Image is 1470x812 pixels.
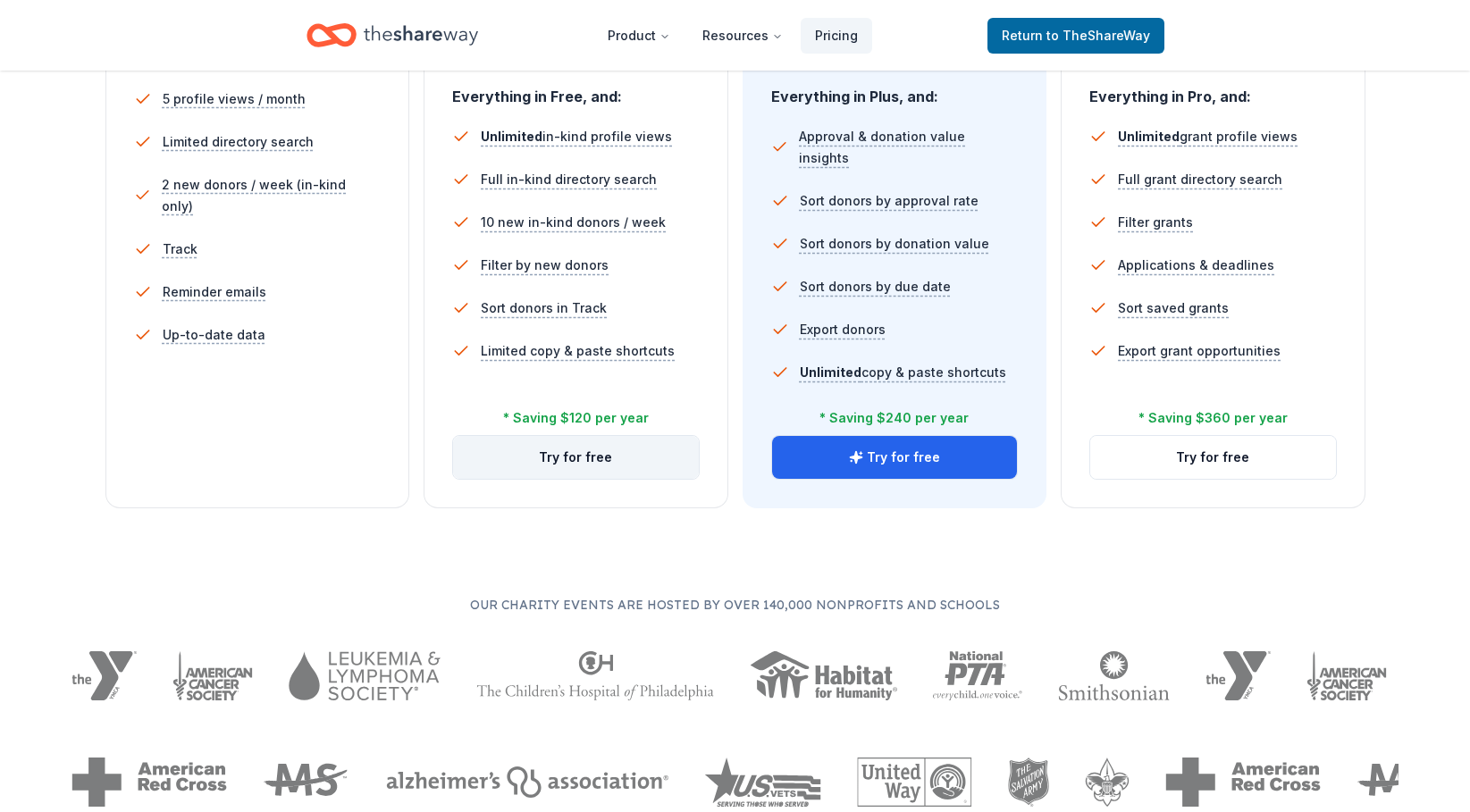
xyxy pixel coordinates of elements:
span: Reminder emails [163,281,266,303]
img: American Red Cross [71,758,227,807]
span: 2 new donors / week (in-kind only) [162,174,381,217]
img: The Salvation Army [1008,758,1050,807]
img: American Cancer Society [1306,651,1388,700]
span: Up-to-date data [163,324,265,346]
span: 10 new in-kind donors / week [481,212,666,233]
img: The Children's Hospital of Philadelphia [476,651,714,700]
span: to TheShareWay [1046,28,1150,43]
div: * Saving $360 per year [1138,407,1288,429]
span: Sort donors in Track [481,297,607,319]
span: Filter by new donors [481,255,609,276]
img: Smithsonian [1058,651,1170,700]
span: Limited copy & paste shortcuts [481,340,675,362]
img: Habitat for Humanity [750,651,897,700]
span: 5 profile views / month [163,88,306,110]
div: * Saving $240 per year [819,407,969,429]
p: Our charity events are hosted by over 140,000 nonprofits and schools [71,594,1399,615]
span: grant profile views [1118,129,1298,144]
img: American Cancer Society [172,651,254,700]
span: Applications & deadlines [1118,255,1274,276]
span: Unlimited [800,364,861,380]
span: Limited directory search [163,131,314,153]
div: Everything in Free, and: [452,71,700,108]
img: Boy Scouts of America [1085,758,1130,807]
span: Sort saved grants [1118,297,1229,319]
a: Home [307,14,478,56]
nav: Main [593,14,872,56]
img: United Way [857,758,971,807]
span: Sort donors by approval rate [800,190,979,212]
a: Returnto TheShareWay [987,18,1164,54]
button: Resources [688,18,797,54]
div: Everything in Pro, and: [1089,71,1337,108]
img: YMCA [71,651,137,700]
span: Sort donors by donation value [800,233,989,255]
div: Everything in Plus, and: [771,71,1019,108]
button: Product [593,18,685,54]
img: Alzheimers Association [386,766,668,798]
button: Try for free [1090,436,1336,479]
span: Unlimited [1118,129,1180,144]
img: American Red Cross [1165,758,1321,807]
button: Try for free [453,436,699,479]
img: MS [263,758,350,807]
span: Export donors [800,319,886,340]
span: Full grant directory search [1118,169,1282,190]
button: Try for free [772,436,1018,479]
div: * Saving $120 per year [503,407,649,429]
img: National PTA [933,651,1023,700]
span: Full in-kind directory search [481,169,657,190]
span: Unlimited [481,129,542,144]
img: US Vets [704,758,821,807]
span: in-kind profile views [481,129,672,144]
span: copy & paste shortcuts [800,364,1006,380]
img: MS [1357,758,1444,807]
span: Filter grants [1118,212,1193,233]
span: Track [163,239,197,260]
img: Leukemia & Lymphoma Society [289,651,440,700]
span: Sort donors by due date [800,276,951,297]
span: Export grant opportunities [1118,340,1281,362]
a: Pricing [801,18,872,54]
img: YMCA [1205,651,1271,700]
span: Return [1002,25,1150,46]
span: Approval & donation value insights [799,126,1018,169]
